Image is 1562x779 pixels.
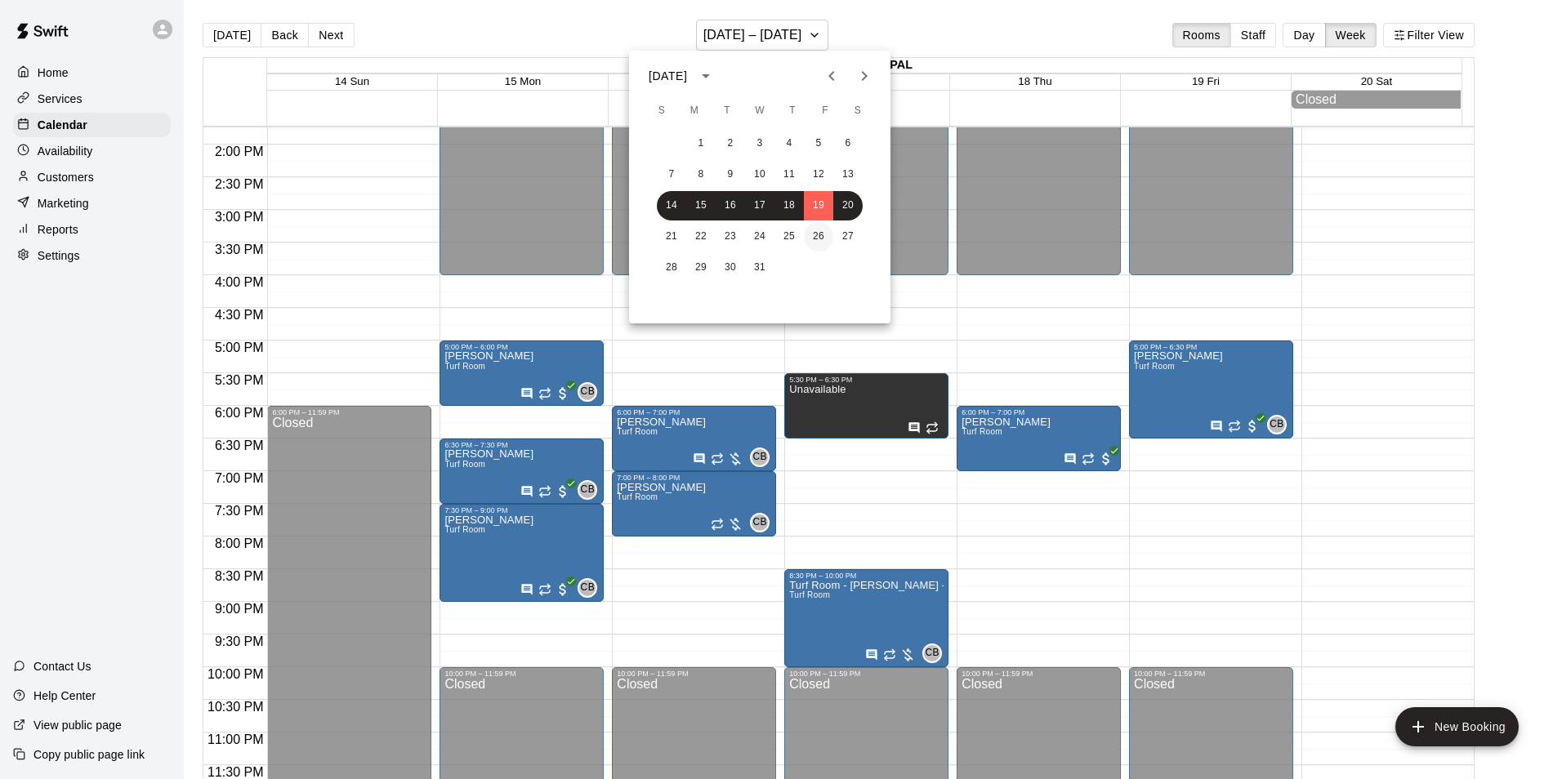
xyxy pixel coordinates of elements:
button: 1 [686,129,716,158]
span: Tuesday [712,95,742,127]
span: Monday [680,95,709,127]
button: 10 [745,160,774,189]
button: 15 [686,191,716,220]
button: calendar view is open, switch to year view [692,62,720,90]
button: 16 [716,191,745,220]
button: 30 [716,253,745,283]
button: 6 [833,129,863,158]
button: 26 [804,222,833,252]
div: [DATE] [649,68,687,85]
button: 21 [657,222,686,252]
span: Saturday [843,95,872,127]
span: Wednesday [745,95,774,127]
button: 8 [686,160,716,189]
button: 4 [774,129,804,158]
button: 31 [745,253,774,283]
button: 19 [804,191,833,220]
button: 23 [716,222,745,252]
span: Thursday [778,95,807,127]
button: 5 [804,129,833,158]
button: 25 [774,222,804,252]
button: 7 [657,160,686,189]
button: 20 [833,191,863,220]
button: 2 [716,129,745,158]
button: 12 [804,160,833,189]
button: Next month [848,60,881,92]
button: Previous month [815,60,848,92]
button: 11 [774,160,804,189]
button: 14 [657,191,686,220]
button: 17 [745,191,774,220]
button: 22 [686,222,716,252]
button: 28 [657,253,686,283]
span: Sunday [647,95,676,127]
button: 27 [833,222,863,252]
button: 13 [833,160,863,189]
button: 24 [745,222,774,252]
button: 3 [745,129,774,158]
button: 9 [716,160,745,189]
button: 18 [774,191,804,220]
button: 29 [686,253,716,283]
span: Friday [810,95,840,127]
